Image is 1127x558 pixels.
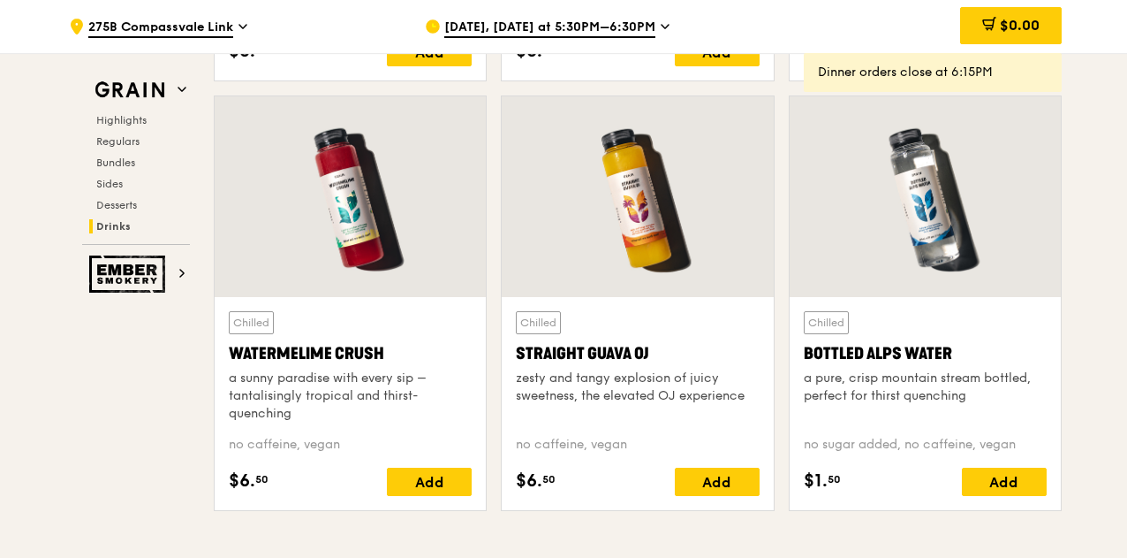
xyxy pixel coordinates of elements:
[962,468,1047,496] div: Add
[1000,17,1040,34] span: $0.00
[516,341,759,366] div: Straight Guava OJ
[804,311,849,334] div: Chilled
[387,38,472,66] div: Add
[96,157,135,169] span: Bundles
[96,220,131,233] span: Drinks
[96,178,123,190] span: Sides
[804,468,828,494] span: $1.
[675,468,760,496] div: Add
[387,468,472,496] div: Add
[444,19,655,38] span: [DATE], [DATE] at 5:30PM–6:30PM
[96,199,137,211] span: Desserts
[828,472,841,486] span: 50
[88,19,233,38] span: 275B Compassvale Link
[229,468,255,494] span: $6.
[89,256,170,293] img: Ember Smokery web logo
[229,341,472,366] div: Watermelime Crush
[96,135,140,148] span: Regulars
[255,472,269,486] span: 50
[818,64,1048,81] div: Dinner orders close at 6:15PM
[804,341,1047,366] div: Bottled Alps Water
[229,370,472,423] div: a sunny paradise with every sip – tantalisingly tropical and thirst-quenching
[229,436,472,454] div: no caffeine, vegan
[516,370,759,405] div: zesty and tangy explosion of juicy sweetness, the elevated OJ experience
[804,436,1047,454] div: no sugar added, no caffeine, vegan
[675,38,760,66] div: Add
[516,311,561,334] div: Chilled
[516,436,759,454] div: no caffeine, vegan
[542,472,556,486] span: 50
[89,74,170,106] img: Grain web logo
[229,311,274,334] div: Chilled
[516,468,542,494] span: $6.
[96,114,147,126] span: Highlights
[804,370,1047,405] div: a pure, crisp mountain stream bottled, perfect for thirst quenching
